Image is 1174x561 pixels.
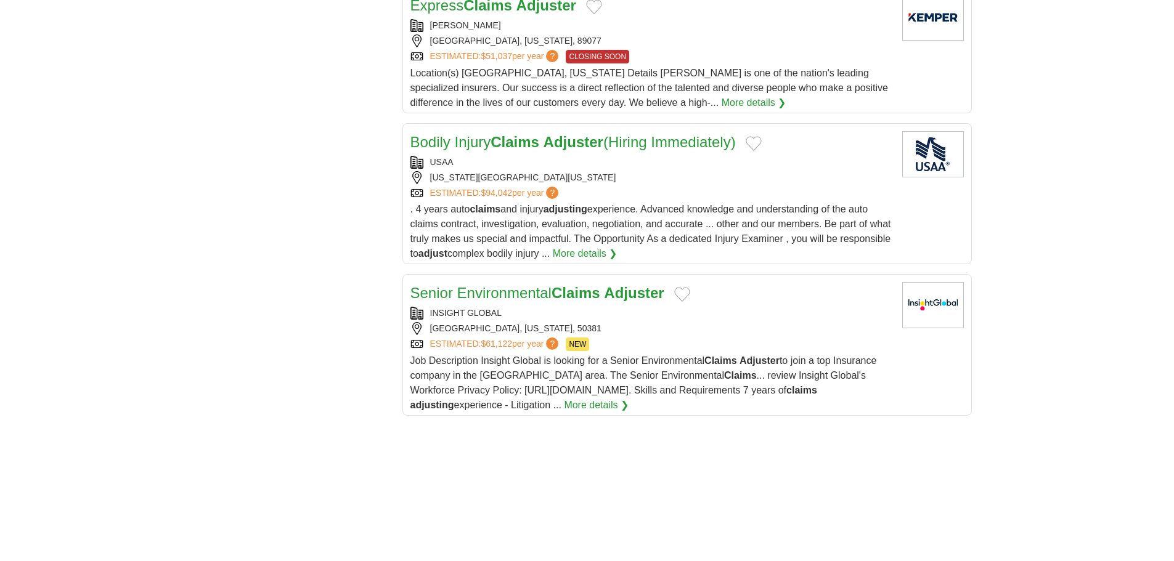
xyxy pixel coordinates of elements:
span: $94,042 [481,188,512,198]
img: USAA logo [902,131,964,177]
a: ESTIMATED:$61,122per year? [430,337,561,351]
a: USAA [430,157,454,167]
a: ESTIMATED:$51,037per year? [430,50,561,63]
span: ? [546,187,558,199]
a: INSIGHT GLOBAL [430,308,502,318]
div: [GEOGRAPHIC_DATA], [US_STATE], 50381 [410,322,892,335]
strong: Claims [724,370,756,381]
strong: adjusting [410,400,454,410]
strong: Claims [491,134,539,150]
a: More details ❯ [553,246,618,261]
div: [GEOGRAPHIC_DATA], [US_STATE], 89077 [410,34,892,47]
span: CLOSING SOON [566,50,629,63]
span: . 4 years auto and injury experience. Advanced knowledge and understanding of the auto claims con... [410,204,891,259]
span: $51,037 [481,51,512,61]
strong: adjust [418,248,447,259]
button: Add to favorite jobs [746,136,762,151]
a: More details ❯ [722,95,786,110]
span: Location(s) [GEOGRAPHIC_DATA], [US_STATE] Details [PERSON_NAME] is one of the nation's leading sp... [410,68,889,108]
strong: claims [470,204,500,214]
span: Job Description Insight Global is looking for a Senior Environmental to join a top Insurance comp... [410,355,877,410]
img: Insight Global logo [902,282,964,328]
strong: Claims [552,285,600,301]
strong: Claims [704,355,736,366]
a: More details ❯ [564,398,629,413]
a: ESTIMATED:$94,042per year? [430,187,561,200]
strong: Adjuster [544,134,603,150]
strong: claims [786,385,817,395]
button: Add to favorite jobs [674,287,690,302]
span: $61,122 [481,339,512,349]
span: ? [546,337,558,350]
a: Bodily InjuryClaims Adjuster(Hiring Immediately) [410,134,736,150]
span: NEW [566,337,589,351]
strong: Adjuster [740,355,780,366]
div: [US_STATE][GEOGRAPHIC_DATA][US_STATE] [410,171,892,184]
a: [PERSON_NAME] [430,20,501,30]
a: Senior EnvironmentalClaims Adjuster [410,285,664,301]
strong: Adjuster [604,285,664,301]
strong: adjusting [544,204,587,214]
span: ? [546,50,558,62]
